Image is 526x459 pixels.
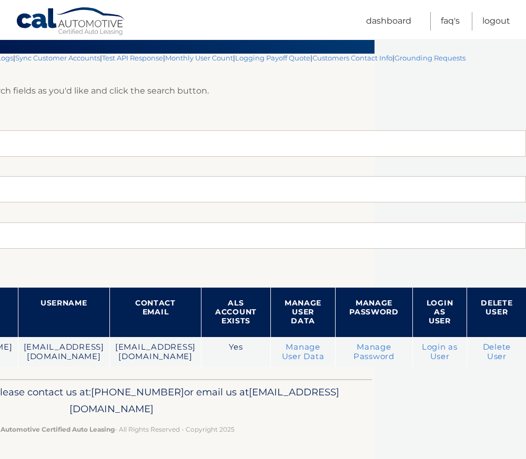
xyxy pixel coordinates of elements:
[69,386,339,415] span: [EMAIL_ADDRESS][DOMAIN_NAME]
[109,288,201,337] th: Contact Email
[422,342,458,361] a: Login as User
[483,342,511,361] a: Delete User
[282,342,325,361] a: Manage User Data
[91,386,184,398] span: [PHONE_NUMBER]
[482,12,510,30] a: Logout
[235,54,310,62] a: Logging Payoff Quote
[18,288,109,337] th: Username
[15,54,100,62] a: Sync Customer Accounts
[394,54,466,62] a: Grounding Requests
[165,54,233,62] a: Monthly User Count
[16,7,126,37] a: Cal Automotive
[336,288,413,337] th: Manage Password
[201,288,271,337] th: ALS Account Exists
[353,342,394,361] a: Manage Password
[441,12,460,30] a: FAQ's
[270,288,335,337] th: Manage User Data
[102,54,163,62] a: Test API Response
[201,337,271,367] td: Yes
[412,288,467,337] th: Login as User
[18,337,109,367] td: [EMAIL_ADDRESS][DOMAIN_NAME]
[366,12,411,30] a: Dashboard
[109,337,201,367] td: [EMAIL_ADDRESS][DOMAIN_NAME]
[312,54,392,62] a: Customers Contact Info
